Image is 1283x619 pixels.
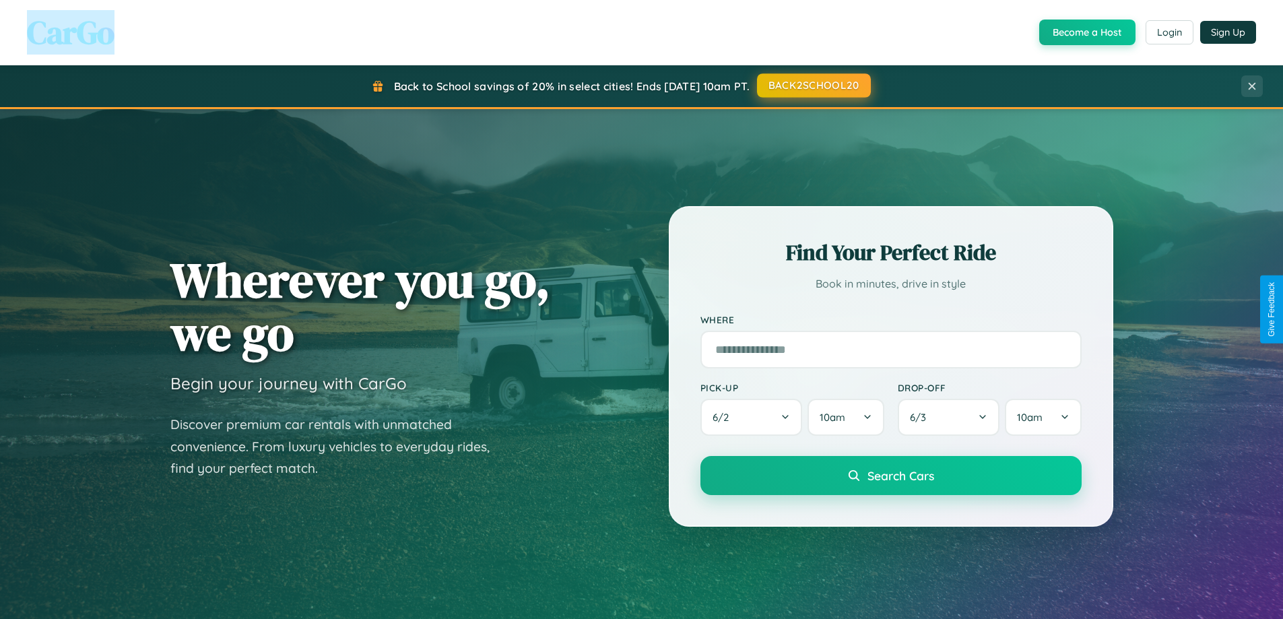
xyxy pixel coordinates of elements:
span: 6 / 2 [713,411,735,424]
span: 10am [1017,411,1043,424]
span: 10am [820,411,845,424]
h1: Wherever you go, we go [170,253,550,360]
button: 10am [1005,399,1081,436]
p: Discover premium car rentals with unmatched convenience. From luxury vehicles to everyday rides, ... [170,414,507,480]
span: Back to School savings of 20% in select cities! Ends [DATE] 10am PT. [394,79,750,93]
h3: Begin your journey with CarGo [170,373,407,393]
h2: Find Your Perfect Ride [700,238,1082,267]
label: Drop-off [898,382,1082,393]
p: Book in minutes, drive in style [700,274,1082,294]
button: Become a Host [1039,20,1136,45]
span: Search Cars [867,468,934,483]
span: 6 / 3 [910,411,933,424]
label: Where [700,314,1082,325]
label: Pick-up [700,382,884,393]
button: 10am [808,399,884,436]
button: Sign Up [1200,21,1256,44]
button: BACK2SCHOOL20 [757,73,871,98]
button: 6/3 [898,399,1000,436]
button: Search Cars [700,456,1082,495]
div: Give Feedback [1267,282,1276,337]
button: Login [1146,20,1193,44]
button: 6/2 [700,399,803,436]
span: CarGo [27,10,114,55]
